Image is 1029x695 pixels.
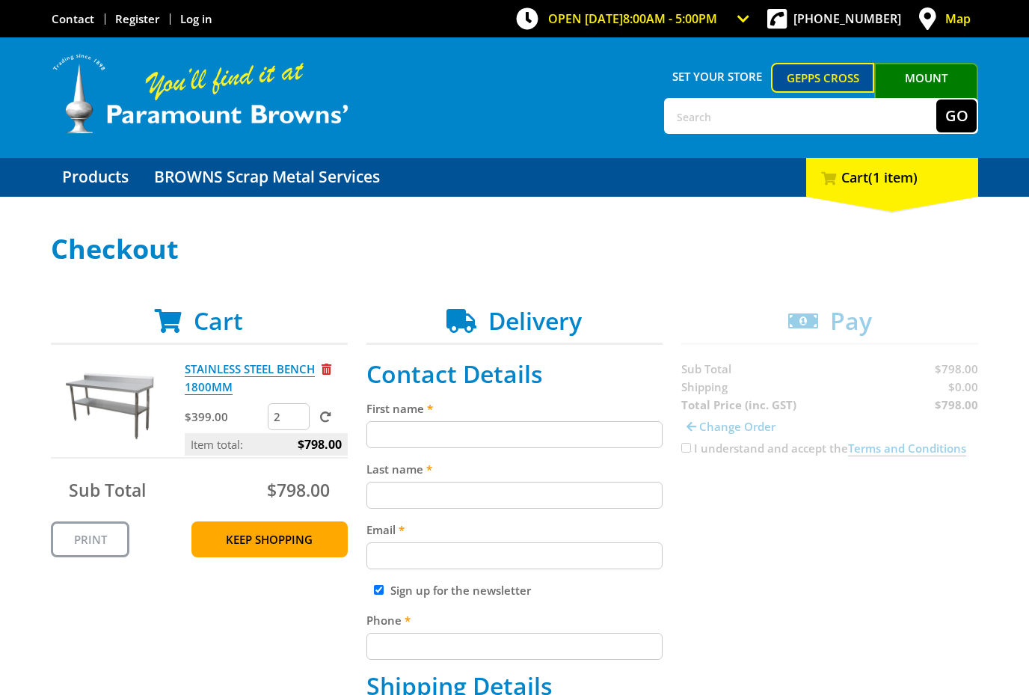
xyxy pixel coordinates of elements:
[488,304,582,337] span: Delivery
[936,99,977,132] button: Go
[185,361,315,395] a: STAINLESS STEEL BENCH 1800MM
[623,10,717,27] span: 8:00am - 5:00pm
[868,168,918,186] span: (1 item)
[194,304,243,337] span: Cart
[185,433,348,456] p: Item total:
[548,10,717,27] span: OPEN [DATE]
[366,399,663,417] label: First name
[143,158,391,197] a: Go to the BROWNS Scrap Metal Services page
[298,433,342,456] span: $798.00
[664,63,771,90] span: Set your store
[366,421,663,448] input: Please enter your first name.
[366,633,663,660] input: Please enter your telephone number.
[51,158,140,197] a: Go to the Products page
[51,52,350,135] img: Paramount Browns'
[771,63,875,93] a: Gepps Cross
[806,158,978,197] div: Cart
[366,542,663,569] input: Please enter your email address.
[366,482,663,509] input: Please enter your last name.
[51,234,978,264] h1: Checkout
[69,478,146,502] span: Sub Total
[666,99,936,132] input: Search
[874,63,978,120] a: Mount [PERSON_NAME]
[366,460,663,478] label: Last name
[51,521,129,557] a: Print
[322,361,331,376] a: Remove from cart
[366,360,663,388] h2: Contact Details
[366,611,663,629] label: Phone
[267,478,330,502] span: $798.00
[180,11,212,26] a: Log in
[65,360,155,450] img: STAINLESS STEEL BENCH 1800MM
[185,408,265,426] p: $399.00
[115,11,159,26] a: Go to the registration page
[52,11,94,26] a: Go to the Contact page
[390,583,531,598] label: Sign up for the newsletter
[191,521,348,557] a: Keep Shopping
[366,521,663,539] label: Email
[793,10,901,27] a: [PHONE_NUMBER]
